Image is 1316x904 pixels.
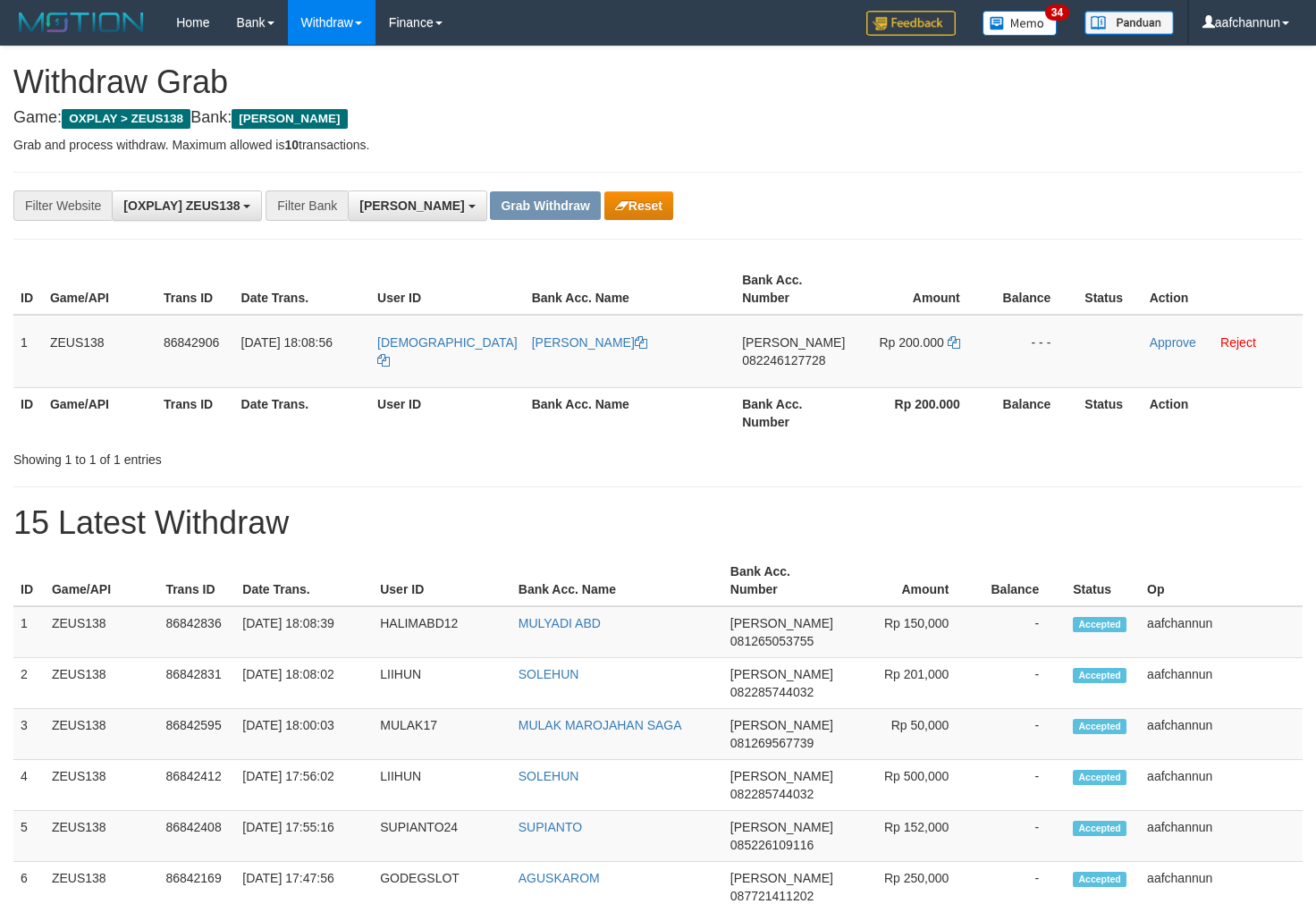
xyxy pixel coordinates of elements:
[519,871,600,885] a: AGUSKAROM
[158,555,235,606] th: Trans ID
[164,335,219,350] span: 86842906
[1140,606,1303,658] td: aafchannun
[730,616,833,630] span: [PERSON_NAME]
[730,634,814,648] span: Copy 081265053755 to clipboard
[1077,264,1142,315] th: Status
[975,658,1066,709] td: -
[1066,555,1140,606] th: Status
[987,387,1078,438] th: Balance
[948,335,960,350] a: Copy 200000 to clipboard
[1073,617,1126,632] span: Accepted
[519,667,579,681] a: SOLEHUN
[235,555,373,606] th: Date Trans.
[730,769,833,783] span: [PERSON_NAME]
[840,709,975,760] td: Rp 50,000
[377,335,518,368] a: [DEMOGRAPHIC_DATA]
[232,109,347,129] span: [PERSON_NAME]
[370,264,525,315] th: User ID
[284,138,299,152] strong: 10
[723,555,840,606] th: Bank Acc. Number
[975,709,1066,760] td: -
[235,658,373,709] td: [DATE] 18:08:02
[730,718,833,732] span: [PERSON_NAME]
[987,264,1078,315] th: Balance
[519,616,601,630] a: MULYADI ABD
[13,315,43,388] td: 1
[975,555,1066,606] th: Balance
[983,11,1058,36] img: Button%20Memo.svg
[519,820,582,834] a: SUPIANTO
[735,387,852,438] th: Bank Acc. Number
[730,871,833,885] span: [PERSON_NAME]
[852,387,986,438] th: Rp 200.000
[235,709,373,760] td: [DATE] 18:00:03
[730,838,814,852] span: Copy 085226109116 to clipboard
[840,606,975,658] td: Rp 150,000
[373,811,511,862] td: SUPIANTO24
[158,606,235,658] td: 86842836
[370,387,525,438] th: User ID
[373,606,511,658] td: HALIMABD12
[266,190,348,221] div: Filter Bank
[235,760,373,811] td: [DATE] 17:56:02
[348,190,486,221] button: [PERSON_NAME]
[1140,709,1303,760] td: aafchannun
[156,264,234,315] th: Trans ID
[1150,335,1196,350] a: Approve
[158,709,235,760] td: 86842595
[879,335,943,350] span: Rp 200.000
[13,190,112,221] div: Filter Website
[987,315,1078,388] td: - - -
[45,658,158,709] td: ZEUS138
[1140,658,1303,709] td: aafchannun
[13,9,149,36] img: MOTION_logo.png
[45,811,158,862] td: ZEUS138
[730,667,833,681] span: [PERSON_NAME]
[840,555,975,606] th: Amount
[373,709,511,760] td: MULAK17
[519,769,579,783] a: SOLEHUN
[1220,335,1256,350] a: Reject
[158,811,235,862] td: 86842408
[235,606,373,658] td: [DATE] 18:08:39
[43,315,156,388] td: ZEUS138
[13,387,43,438] th: ID
[1073,872,1126,887] span: Accepted
[158,760,235,811] td: 86842412
[730,685,814,699] span: Copy 082285744032 to clipboard
[377,335,518,350] span: [DEMOGRAPHIC_DATA]
[1077,387,1142,438] th: Status
[852,264,986,315] th: Amount
[13,811,45,862] td: 5
[373,658,511,709] td: LIIHUN
[866,11,956,36] img: Feedback.jpg
[13,444,535,469] div: Showing 1 to 1 of 1 entries
[123,199,240,213] span: [OXPLAY] ZEUS138
[511,555,723,606] th: Bank Acc. Name
[62,109,190,129] span: OXPLAY > ZEUS138
[1084,11,1174,35] img: panduan.png
[840,760,975,811] td: Rp 500,000
[45,760,158,811] td: ZEUS138
[158,658,235,709] td: 86842831
[730,820,833,834] span: [PERSON_NAME]
[730,889,814,903] span: Copy 087721411202 to clipboard
[13,505,1303,541] h1: 15 Latest Withdraw
[45,555,158,606] th: Game/API
[490,191,600,220] button: Grab Withdraw
[43,387,156,438] th: Game/API
[156,387,234,438] th: Trans ID
[13,709,45,760] td: 3
[840,658,975,709] td: Rp 201,000
[13,264,43,315] th: ID
[13,606,45,658] td: 1
[234,264,370,315] th: Date Trans.
[13,760,45,811] td: 4
[840,811,975,862] td: Rp 152,000
[1073,668,1126,683] span: Accepted
[45,606,158,658] td: ZEUS138
[742,335,845,350] span: [PERSON_NAME]
[1045,4,1069,21] span: 34
[975,760,1066,811] td: -
[241,335,333,350] span: [DATE] 18:08:56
